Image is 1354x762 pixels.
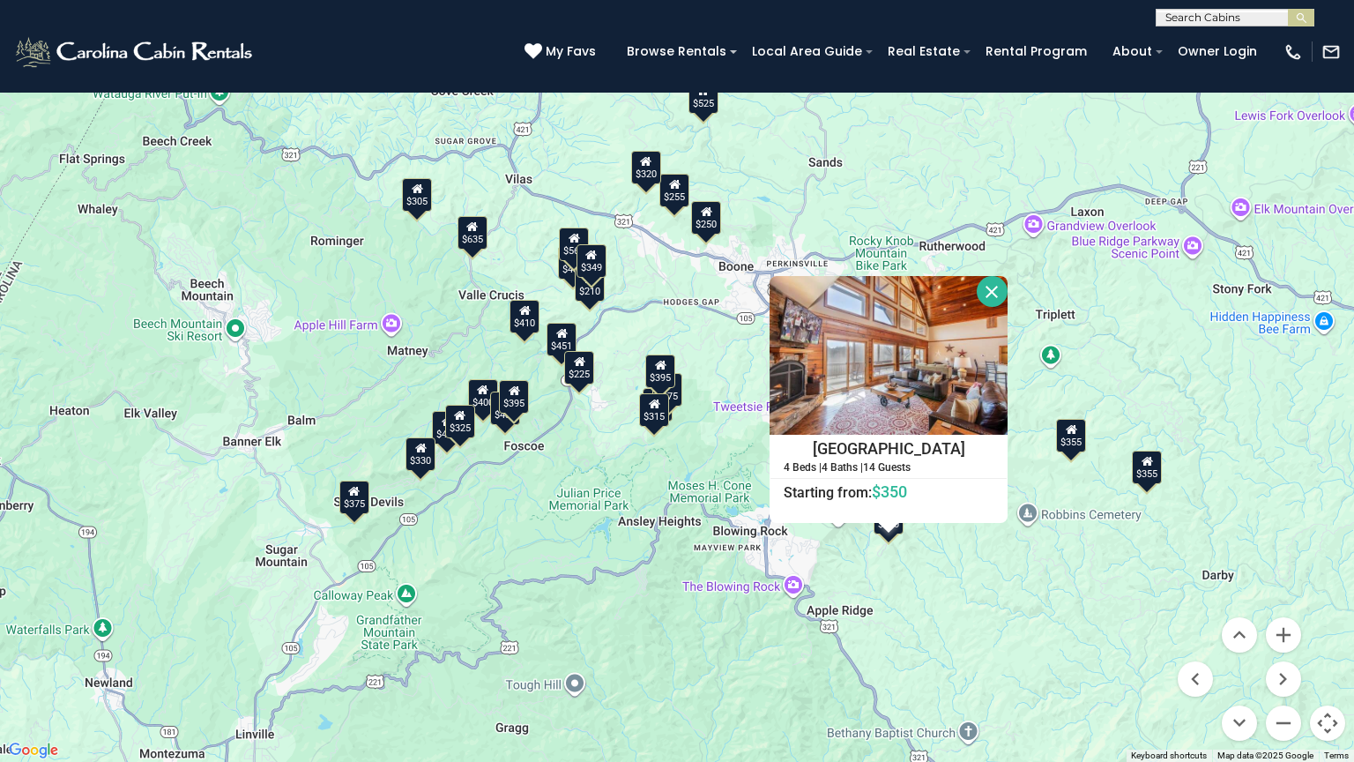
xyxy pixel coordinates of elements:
a: Owner Login [1169,38,1266,65]
a: Browse Rentals [618,38,735,65]
button: Close [977,276,1008,307]
a: My Favs [524,42,600,62]
h5: 14 Guests [863,462,911,474]
a: About [1104,38,1161,65]
a: Real Estate [879,38,969,65]
button: Move right [1266,661,1301,697]
h4: [GEOGRAPHIC_DATA] [770,436,1007,462]
span: $350 [872,482,907,501]
img: White-1-2.png [13,34,257,70]
img: Blackberry Ridge [770,276,1008,435]
a: Local Area Guide [743,38,871,65]
img: phone-regular-white.png [1283,42,1303,62]
a: [GEOGRAPHIC_DATA] 14 Guests Starting from:$350 [770,435,1008,502]
a: Rental Program [977,38,1096,65]
button: Move up [1222,617,1257,653]
button: Move left [1178,661,1213,697]
button: Zoom in [1266,617,1301,653]
img: mail-regular-white.png [1321,42,1341,62]
span: My Favs [546,42,596,61]
div: $355 [1056,419,1086,452]
h6: Starting from: [770,483,1007,501]
div: $355 [1132,451,1162,484]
